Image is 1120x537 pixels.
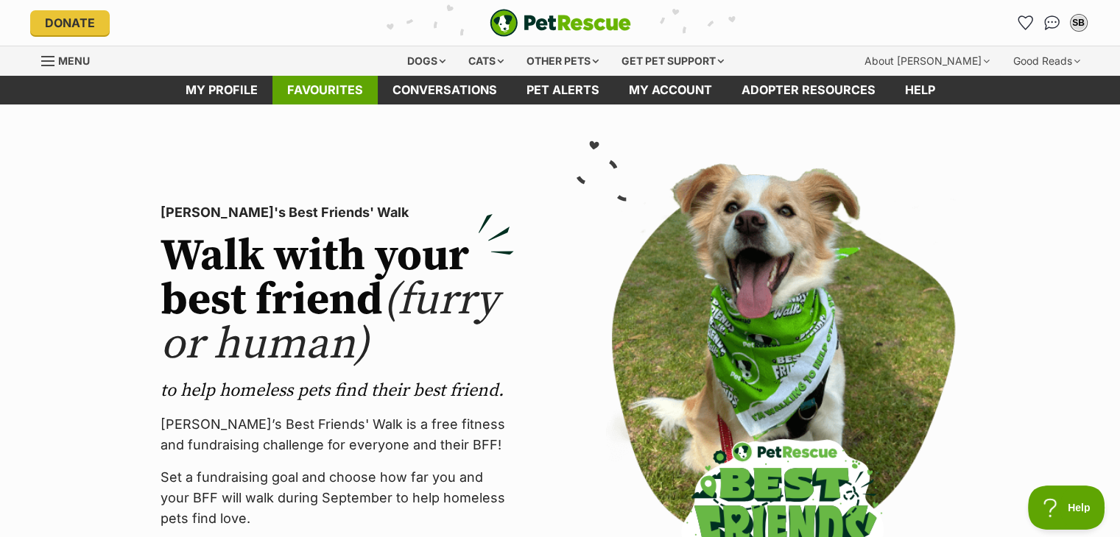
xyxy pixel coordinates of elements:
[890,76,950,104] a: Help
[58,54,90,67] span: Menu
[161,273,499,372] span: (furry or human)
[161,467,514,529] p: Set a fundraising goal and choose how far you and your BFF will walk during September to help hom...
[41,46,100,73] a: Menu
[516,46,609,76] div: Other pets
[125,104,247,206] img: https://img.kwcdn.com/product/Fancyalgo/VirtualModelMatting/67eee9c537c52d6d57703506ac48780f.jpg?...
[1014,11,1038,35] a: Favourites
[161,414,514,455] p: [PERSON_NAME]’s Best Friends' Walk is a free fitness and fundraising challenge for everyone and t...
[727,76,890,104] a: Adopter resources
[1040,11,1064,35] a: Conversations
[614,76,727,104] a: My account
[611,46,734,76] div: Get pet support
[397,46,456,76] div: Dogs
[458,46,514,76] div: Cats
[161,202,514,223] p: [PERSON_NAME]'s Best Friends' Walk
[30,10,110,35] a: Donate
[1014,11,1091,35] ul: Account quick links
[161,379,514,402] p: to help homeless pets find their best friend.
[161,235,514,367] h2: Walk with your best friend
[272,76,378,104] a: Favourites
[854,46,1000,76] div: About [PERSON_NAME]
[490,9,631,37] img: logo-e224e6f780fb5917bec1dbf3a21bbac754714ae5b6737aabdf751b685950b380.svg
[171,76,272,104] a: My profile
[1044,15,1060,30] img: chat-41dd97257d64d25036548639549fe6c8038ab92f7586957e7f3b1b290dea8141.svg
[1067,11,1091,35] button: My account
[490,9,631,37] a: PetRescue
[1003,46,1091,76] div: Good Reads
[378,76,512,104] a: conversations
[1028,486,1105,530] iframe: Help Scout Beacon - Open
[512,76,614,104] a: Pet alerts
[1071,15,1086,30] div: SB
